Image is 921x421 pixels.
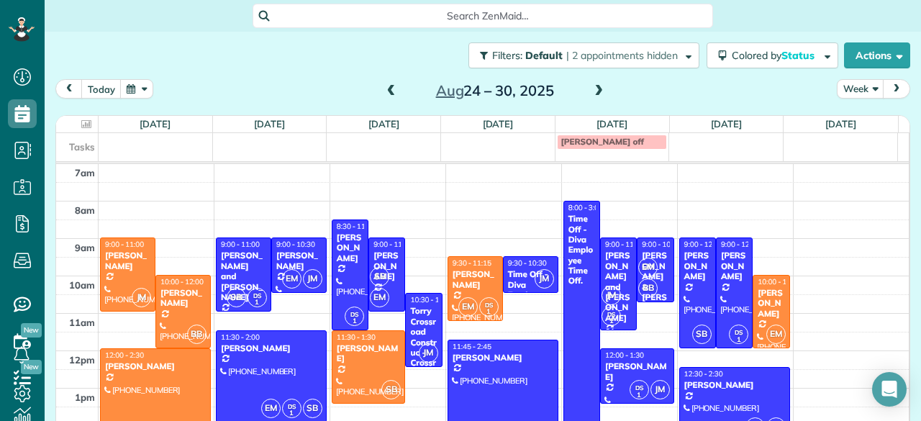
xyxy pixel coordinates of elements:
[566,49,678,62] span: | 2 appointments hidden
[507,269,554,311] div: Time Off - Diva Employee Time Off.
[69,279,95,291] span: 10am
[452,353,554,363] div: [PERSON_NAME]
[81,79,122,99] button: today
[605,240,644,249] span: 9:00 - 11:30
[883,79,910,99] button: next
[410,295,453,304] span: 10:30 - 12:30
[596,118,627,130] a: [DATE]
[684,369,723,379] span: 12:30 - 2:30
[288,402,296,410] span: DS
[370,267,389,286] span: SB
[825,118,856,130] a: [DATE]
[254,118,285,130] a: [DATE]
[602,314,620,328] small: 1
[261,399,281,418] span: EM
[105,350,144,360] span: 12:00 - 2:30
[370,288,389,307] span: EM
[276,240,315,249] span: 9:00 - 10:30
[642,240,681,249] span: 9:00 - 10:45
[720,250,748,281] div: [PERSON_NAME]
[105,240,144,249] span: 9:00 - 11:00
[452,269,499,290] div: [PERSON_NAME]
[132,288,151,307] span: JM
[336,343,401,364] div: [PERSON_NAME]
[638,279,658,298] span: BB
[735,328,743,336] span: DS
[483,118,514,130] a: [DATE]
[75,167,95,178] span: 7am
[872,372,907,407] div: Open Intercom Messenger
[605,350,644,360] span: 12:00 - 1:30
[104,361,207,371] div: [PERSON_NAME]
[635,384,643,391] span: DS
[602,286,621,305] span: JM
[345,314,363,328] small: 1
[844,42,910,68] button: Actions
[69,317,95,328] span: 11am
[303,269,322,289] span: JM
[220,250,267,302] div: [PERSON_NAME] and [PERSON_NAME]
[604,250,632,323] div: [PERSON_NAME] and [PERSON_NAME]
[409,306,437,399] div: Torry Crossroad Construc - Crossroad Contruction
[350,310,358,318] span: DS
[461,42,699,68] a: Filters: Default | 2 appointments hidden
[160,277,204,286] span: 10:00 - 12:00
[381,380,401,399] span: SB
[650,380,670,399] span: JM
[276,250,322,271] div: [PERSON_NAME]
[684,380,786,390] div: [PERSON_NAME]
[732,49,820,62] span: Colored by
[436,81,464,99] span: Aug
[468,42,699,68] button: Filters: Default | 2 appointments hidden
[561,136,644,147] span: [PERSON_NAME] off
[405,83,585,99] h2: 24 – 30, 2025
[485,301,493,309] span: DS
[283,407,301,420] small: 1
[337,222,376,231] span: 8:30 - 11:30
[630,389,648,402] small: 1
[282,269,301,289] span: EM
[55,79,83,99] button: prev
[75,391,95,403] span: 1pm
[766,325,786,344] span: EM
[21,323,42,338] span: New
[711,118,742,130] a: [DATE]
[492,49,522,62] span: Filters:
[453,258,491,268] span: 9:30 - 11:15
[638,258,658,277] span: EM
[221,240,260,249] span: 9:00 - 11:00
[721,240,760,249] span: 9:00 - 12:00
[480,305,498,319] small: 1
[140,118,171,130] a: [DATE]
[187,325,207,344] span: BB
[525,49,563,62] span: Default
[692,325,712,344] span: SB
[160,288,207,309] div: [PERSON_NAME]
[684,240,723,249] span: 9:00 - 12:00
[684,250,712,281] div: [PERSON_NAME]
[604,361,670,382] div: [PERSON_NAME]
[607,310,615,318] span: DS
[458,297,478,317] span: EM
[227,288,246,307] span: SB
[419,343,438,363] span: JM
[104,250,151,271] div: [PERSON_NAME]
[508,258,547,268] span: 9:30 - 10:30
[373,250,401,281] div: [PERSON_NAME]
[757,288,785,319] div: [PERSON_NAME]
[303,399,322,418] span: SB
[837,79,884,99] button: Week
[641,250,669,323] div: [PERSON_NAME] & [PERSON_NAME]
[535,269,554,289] span: JM
[220,343,322,353] div: [PERSON_NAME]
[730,333,748,347] small: 1
[75,242,95,253] span: 9am
[568,203,603,212] span: 8:00 - 3:00
[337,332,376,342] span: 11:30 - 1:30
[758,277,801,286] span: 10:00 - 12:00
[336,232,364,263] div: [PERSON_NAME]
[453,342,491,351] span: 11:45 - 2:45
[568,214,596,286] div: Time Off - Diva Employee Time Off.
[707,42,838,68] button: Colored byStatus
[221,332,260,342] span: 11:30 - 2:00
